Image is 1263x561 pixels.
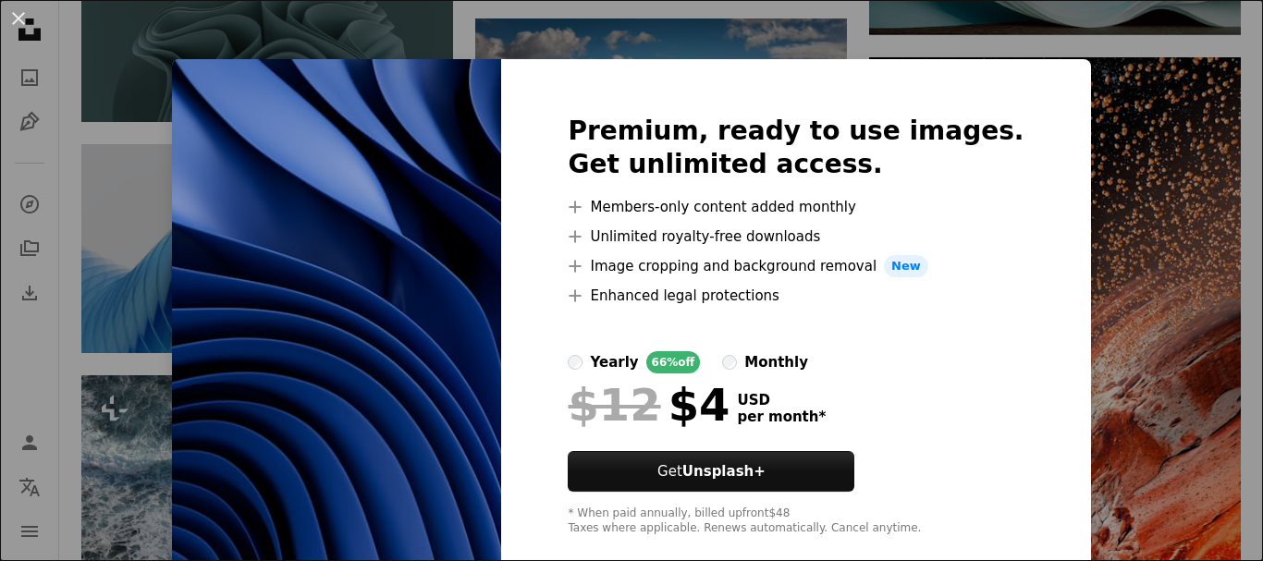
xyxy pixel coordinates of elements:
li: Unlimited royalty-free downloads [568,226,1024,248]
div: $4 [568,381,730,429]
li: Enhanced legal protections [568,285,1024,307]
input: yearly66%off [568,355,582,370]
input: monthly [722,355,737,370]
span: New [884,255,928,277]
strong: Unsplash+ [682,463,766,480]
div: yearly [590,351,638,373]
div: * When paid annually, billed upfront $48 Taxes where applicable. Renews automatically. Cancel any... [568,506,1024,536]
div: monthly [744,351,808,373]
span: USD [737,392,826,409]
span: $12 [568,381,660,429]
li: Image cropping and background removal [568,255,1024,277]
h2: Premium, ready to use images. Get unlimited access. [568,115,1024,181]
span: per month * [737,409,826,425]
li: Members-only content added monthly [568,196,1024,218]
button: GetUnsplash+ [568,451,854,492]
div: 66% off [646,351,701,373]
